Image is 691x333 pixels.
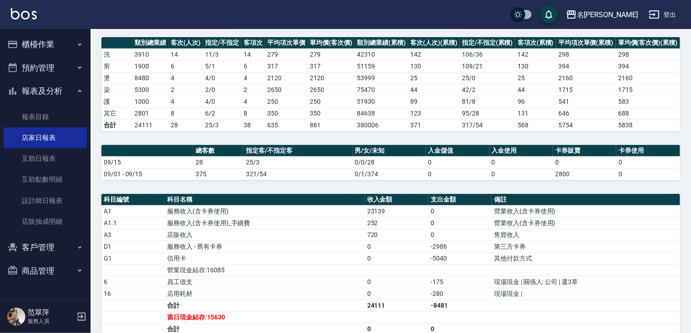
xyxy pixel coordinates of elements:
button: 名[PERSON_NAME] [562,5,642,24]
td: 5754 [556,119,616,131]
td: 0 [489,168,553,180]
td: 2650 [307,84,355,96]
td: 25/3 [244,156,352,168]
td: 106 / 36 [460,48,515,60]
td: 568 [515,119,556,131]
td: 123 [408,107,460,119]
th: 類別總業績 [132,37,168,49]
button: 櫃檯作業 [4,33,87,56]
button: 客戶管理 [4,236,87,259]
div: 名[PERSON_NAME] [577,9,638,20]
td: 250 [265,96,307,107]
td: -280 [428,288,492,299]
td: 25 / 0 [460,72,515,84]
td: 25 [515,72,556,84]
td: 24111 [365,299,428,311]
td: 25 [408,72,460,84]
td: A1.1 [101,217,165,229]
td: 2 / 0 [203,84,241,96]
td: 16 [101,288,165,299]
td: 95 / 28 [460,107,515,119]
td: 合計 [101,119,132,131]
td: 28 [194,156,244,168]
th: 單均價(客次價) [307,37,355,49]
th: 客次(人次) [168,37,203,49]
th: 科目名稱 [165,194,365,206]
td: 當日現金結存:15630 [165,311,365,323]
td: 75470 [355,84,408,96]
th: 指定/不指定 [203,37,241,49]
td: 4 [241,96,265,107]
th: 科目編號 [101,194,165,206]
td: 4 [241,72,265,84]
th: 卡券使用 [616,145,680,157]
td: 0 [616,156,680,168]
td: 2120 [265,72,307,84]
td: 53999 [355,72,408,84]
td: 298 [616,48,680,60]
td: 剪 [101,60,132,72]
td: 51159 [355,60,408,72]
td: 服務收入 - 舊有卡券 [165,241,365,252]
td: 09/15 [101,156,194,168]
td: 321/54 [244,168,352,180]
td: 染 [101,84,132,96]
td: 其他付款方式 [492,252,680,264]
td: 8 [168,107,203,119]
a: 報表目錄 [4,106,87,127]
td: 2160 [556,72,616,84]
td: 0/0/28 [353,156,426,168]
td: 250 [307,96,355,107]
td: 109 / 21 [460,60,515,72]
button: 登出 [645,6,680,23]
td: 0 [365,241,428,252]
td: 09/01 - 09/15 [101,168,194,180]
a: 互助日報表 [4,148,87,169]
th: 指定客/不指定客 [244,145,352,157]
td: 5 / 1 [203,60,241,72]
td: 8 [241,107,265,119]
td: 688 [616,107,680,119]
a: 店販抽成明細 [4,211,87,232]
button: save [540,5,558,24]
td: 350 [265,107,307,119]
td: 0 [489,156,553,168]
th: 單均價(客次價)(累積) [616,37,680,49]
th: 支出金額 [428,194,492,206]
td: G1 [101,252,165,264]
td: 42310 [355,48,408,60]
td: 44 [408,84,460,96]
td: 279 [265,48,307,60]
button: 報表及分析 [4,79,87,103]
table: a dense table [101,145,680,180]
td: 720 [365,229,428,241]
td: 84638 [355,107,408,119]
img: Person [7,308,25,326]
th: 備註 [492,194,680,206]
td: 4 / 0 [203,96,241,107]
td: 售貨收入 [492,229,680,241]
td: 4 [168,72,203,84]
td: 0 [365,276,428,288]
td: 317 [307,60,355,72]
td: 130 [408,60,460,72]
td: 4 / 0 [203,72,241,84]
td: 380006 [355,119,408,131]
td: 252 [365,217,428,229]
td: 646 [556,107,616,119]
th: 客項次(累積) [515,37,556,49]
td: 25/3 [203,119,241,131]
td: 0 [553,156,616,168]
td: 6 [168,60,203,72]
td: 2650 [265,84,307,96]
td: 2 [241,84,265,96]
td: 28 [168,119,203,131]
td: 6 [101,276,165,288]
td: 信用卡 [165,252,365,264]
td: 51930 [355,96,408,107]
td: 42 / 2 [460,84,515,96]
td: 洗 [101,48,132,60]
td: 燙 [101,72,132,84]
td: 2160 [616,72,680,84]
td: -5040 [428,252,492,264]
